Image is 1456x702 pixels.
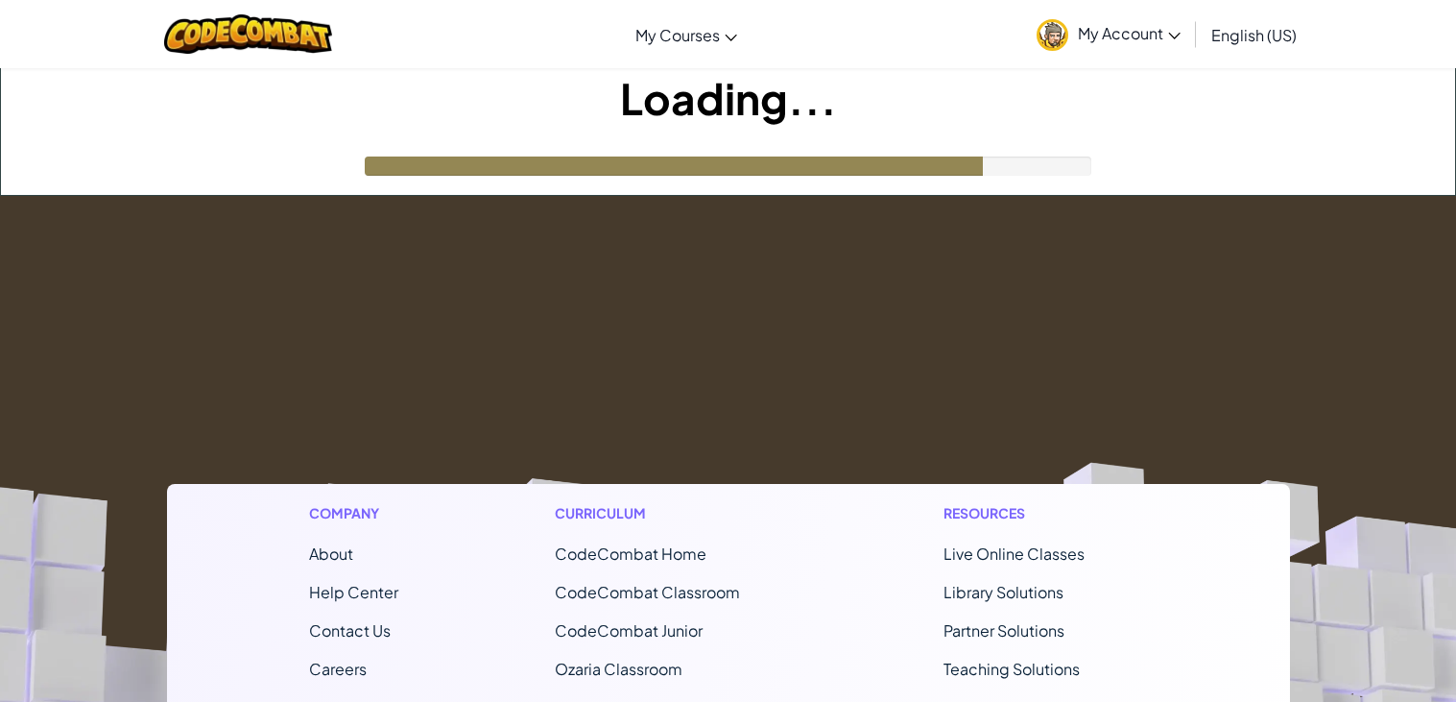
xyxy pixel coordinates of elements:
[309,582,398,602] a: Help Center
[1078,23,1181,43] span: My Account
[164,14,332,54] img: CodeCombat logo
[626,9,747,61] a: My Courses
[943,620,1064,641] a: Partner Solutions
[635,25,720,45] span: My Courses
[555,620,703,641] a: CodeCombat Junior
[1202,9,1306,61] a: English (US)
[1027,4,1190,64] a: My Account
[943,582,1063,602] a: Library Solutions
[1,68,1455,128] h1: Loading...
[1037,19,1068,51] img: avatar
[943,544,1085,564] a: Live Online Classes
[555,503,787,523] h1: Curriculum
[943,659,1080,679] a: Teaching Solutions
[943,503,1148,523] h1: Resources
[309,544,353,564] a: About
[309,659,367,679] a: Careers
[1211,25,1297,45] span: English (US)
[555,582,740,602] a: CodeCombat Classroom
[309,503,398,523] h1: Company
[555,659,682,679] a: Ozaria Classroom
[555,544,706,564] span: CodeCombat Home
[309,620,391,641] span: Contact Us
